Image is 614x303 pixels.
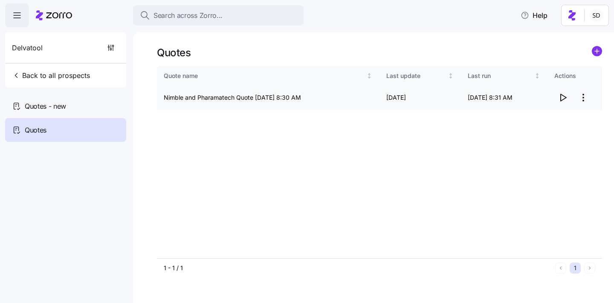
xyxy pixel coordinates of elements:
button: Search across Zorro... [133,5,304,26]
a: Quotes - new [5,94,126,118]
h1: Quotes [157,46,191,59]
div: 1 - 1 / 1 [164,264,552,272]
img: 038087f1531ae87852c32fa7be65e69b [590,9,603,22]
div: Not sorted [534,73,540,79]
div: Not sorted [366,73,372,79]
span: Delvatool [12,43,43,53]
a: add icon [592,46,602,59]
div: Not sorted [448,73,454,79]
a: Quotes [5,118,126,142]
svg: add icon [592,46,602,56]
span: Quotes [25,125,46,136]
button: 1 [570,263,581,274]
div: Last run [468,71,533,81]
th: Last updateNot sorted [379,66,461,86]
button: Next page [584,263,595,274]
span: Back to all prospects [12,70,90,81]
td: Nimble and Pharamatech Quote [DATE] 8:30 AM [157,86,379,110]
div: Last update [386,71,446,81]
span: Search across Zorro... [153,10,223,21]
div: Actions [554,71,595,81]
span: Quotes - new [25,101,66,112]
button: Help [514,7,554,24]
span: Help [521,10,547,20]
div: Quote name [164,71,365,81]
th: Quote nameNot sorted [157,66,379,86]
button: Previous page [555,263,566,274]
th: Last runNot sorted [461,66,547,86]
button: Back to all prospects [9,67,93,84]
td: [DATE] 8:31 AM [461,86,547,110]
td: [DATE] [379,86,461,110]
